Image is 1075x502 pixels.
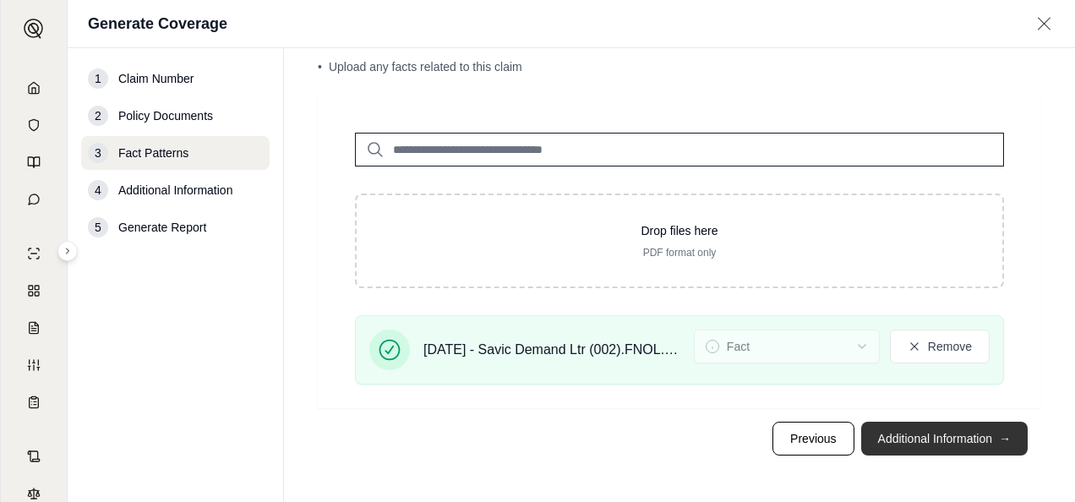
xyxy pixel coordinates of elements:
span: Fact Patterns [118,145,188,161]
button: Previous [772,422,854,456]
a: Claim Coverage [11,311,57,345]
a: Home [11,71,57,105]
div: 1 [88,68,108,89]
p: Drop files here [384,222,975,239]
div: 4 [88,180,108,200]
a: Custom Report [11,348,57,382]
a: Coverage Table [11,385,57,419]
p: PDF format only [384,246,975,259]
span: → [999,430,1011,447]
a: Prompt Library [11,145,57,179]
div: 5 [88,217,108,237]
button: Remove [890,330,990,363]
span: [DATE] - Savic Demand Ltr (002).FNOL.pdf [423,340,680,360]
img: Expand sidebar [24,19,44,39]
span: Additional Information [118,182,232,199]
a: Chat [11,183,57,216]
button: Additional Information→ [861,422,1028,456]
a: Policy Comparisons [11,274,57,308]
a: Contract Analysis [11,439,57,473]
span: Upload any facts related to this claim [329,60,522,74]
a: Documents Vault [11,108,57,142]
button: Expand sidebar [57,241,78,261]
span: Generate Report [118,219,206,236]
button: Expand sidebar [17,12,51,46]
div: 2 [88,106,108,126]
a: Single Policy [11,237,57,270]
span: Policy Documents [118,107,213,124]
div: 3 [88,143,108,163]
span: Claim Number [118,70,194,87]
span: • [318,60,322,74]
h1: Generate Coverage [88,12,227,35]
